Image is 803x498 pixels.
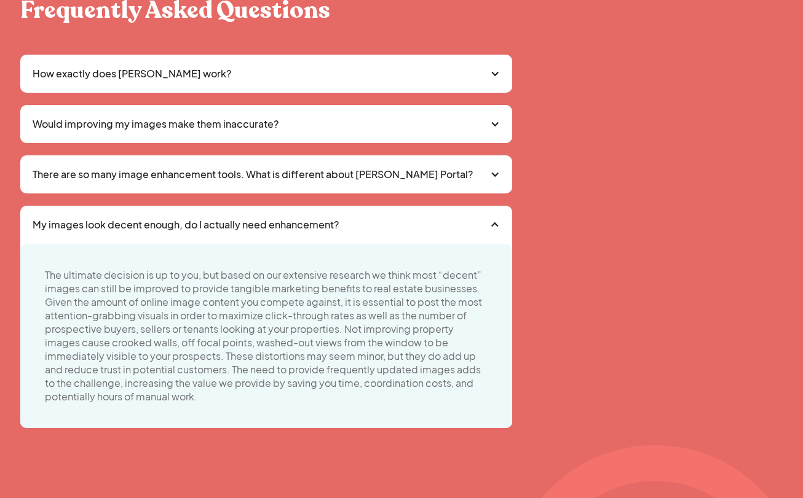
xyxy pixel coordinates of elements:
div: The ultimate decision is up to you, but based on our extensive research we think most “decent” im... [45,268,488,403]
div: My images look decent enough, do I actually need enhancement? [20,206,512,244]
nav: My images look decent enough, do I actually need enhancement? [20,244,512,428]
div: How exactly does [PERSON_NAME] work? [33,67,475,80]
div: My images look decent enough, do I actually need enhancement? [33,218,475,231]
div: Would improving my images make them inaccurate? [20,105,512,143]
div: Would improving my images make them inaccurate? [33,117,475,131]
div: There are so many image enhancement tools. What is different about [PERSON_NAME] Portal? [20,155,512,193]
div: There are so many image enhancement tools. What is different about [PERSON_NAME] Portal? [33,168,475,181]
div: How exactly does [PERSON_NAME] work? [20,55,512,93]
